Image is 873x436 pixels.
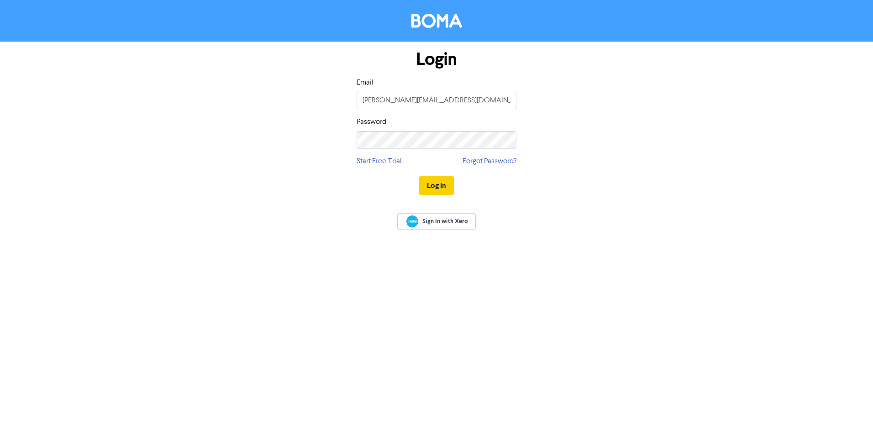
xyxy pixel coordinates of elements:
[411,14,462,28] img: BOMA Logo
[463,156,516,167] a: Forgot Password?
[357,117,386,128] label: Password
[357,156,402,167] a: Start Free Trial
[357,49,516,70] h1: Login
[397,213,476,229] a: Sign In with Xero
[406,215,418,228] img: Xero logo
[357,77,373,88] label: Email
[419,176,454,195] button: Log In
[422,217,468,225] span: Sign In with Xero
